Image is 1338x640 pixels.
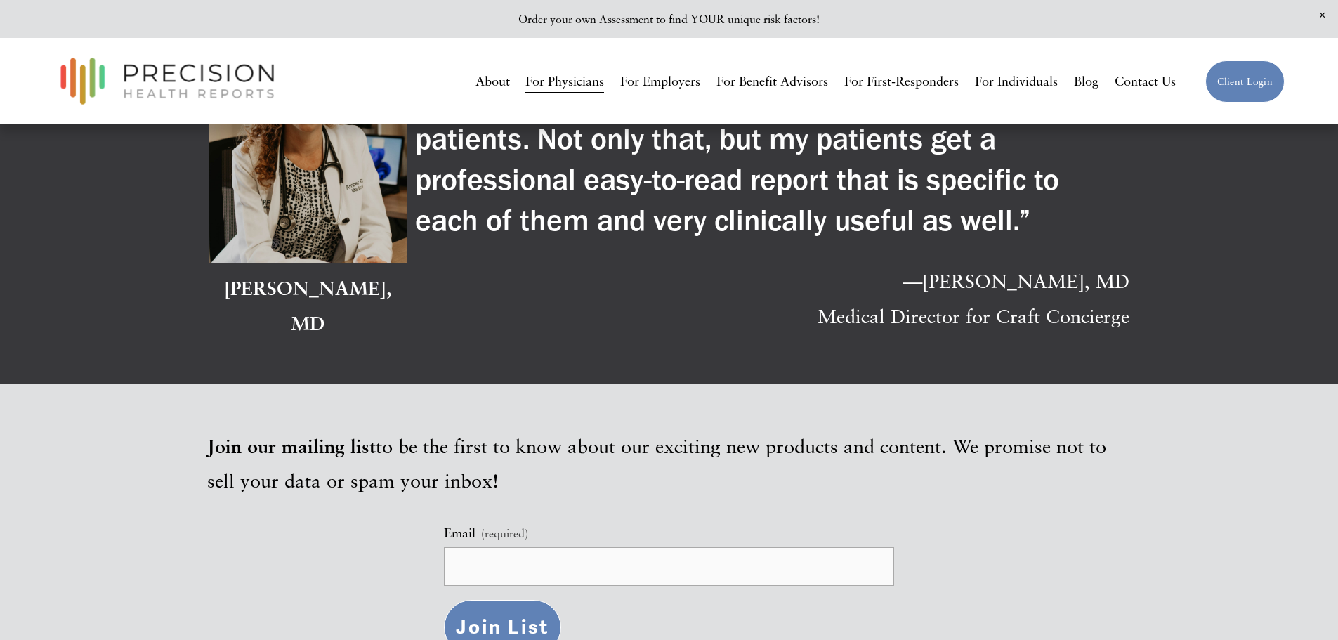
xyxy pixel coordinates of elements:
[481,523,528,544] span: (required)
[475,69,510,95] a: About
[224,276,398,334] strong: [PERSON_NAME], MD
[207,429,1130,498] p: to be the first to know about our exciting new products and content. We promise not to sell your ...
[471,263,1130,333] p: —[PERSON_NAME], MD Medical Director for Craft Concierge
[716,69,828,95] a: For Benefit Advisors
[444,521,475,544] span: Email
[456,615,549,639] span: Join List
[1085,460,1338,640] iframe: Chat Widget
[53,51,281,111] img: Precision Health Reports
[1205,60,1285,103] a: Client Login
[525,69,604,95] a: For Physicians
[975,69,1058,95] a: For Individuals
[620,69,700,95] a: For Employers
[844,69,959,95] a: For First-Responders
[1115,69,1176,95] a: Contact Us
[1074,69,1098,95] a: Blog
[207,434,376,457] strong: Join our mailing list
